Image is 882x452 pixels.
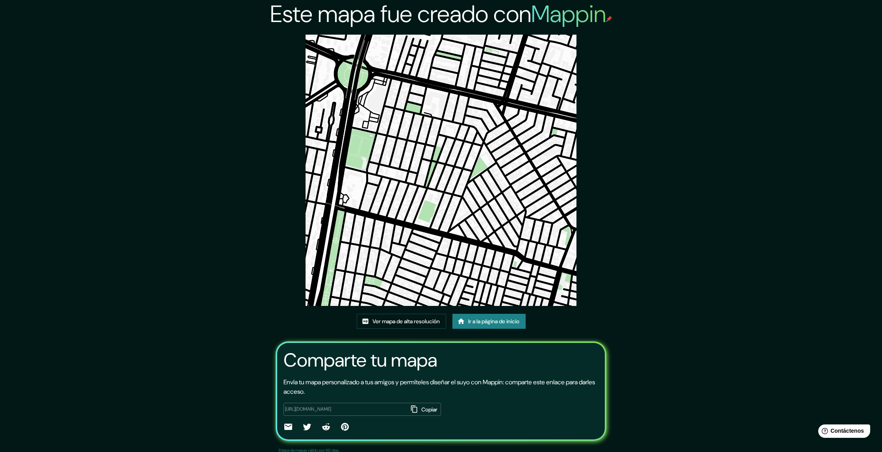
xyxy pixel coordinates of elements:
iframe: Lanzador de widgets de ayuda [812,421,873,443]
font: Envía tu mapa personalizado a tus amigos y permíteles diseñar el suyo con Mappin: comparte este e... [283,378,595,396]
a: Ver mapa de alta resolución [357,314,446,329]
font: Ir a la página de inicio [468,318,519,325]
a: Ir a la página de inicio [452,314,526,329]
img: pin de mapeo [606,16,612,22]
font: Ver mapa de alta resolución [372,318,440,325]
button: Copiar [408,403,441,416]
img: created-map [306,35,577,306]
font: Copiar [421,406,437,413]
font: Comparte tu mapa [283,348,437,372]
